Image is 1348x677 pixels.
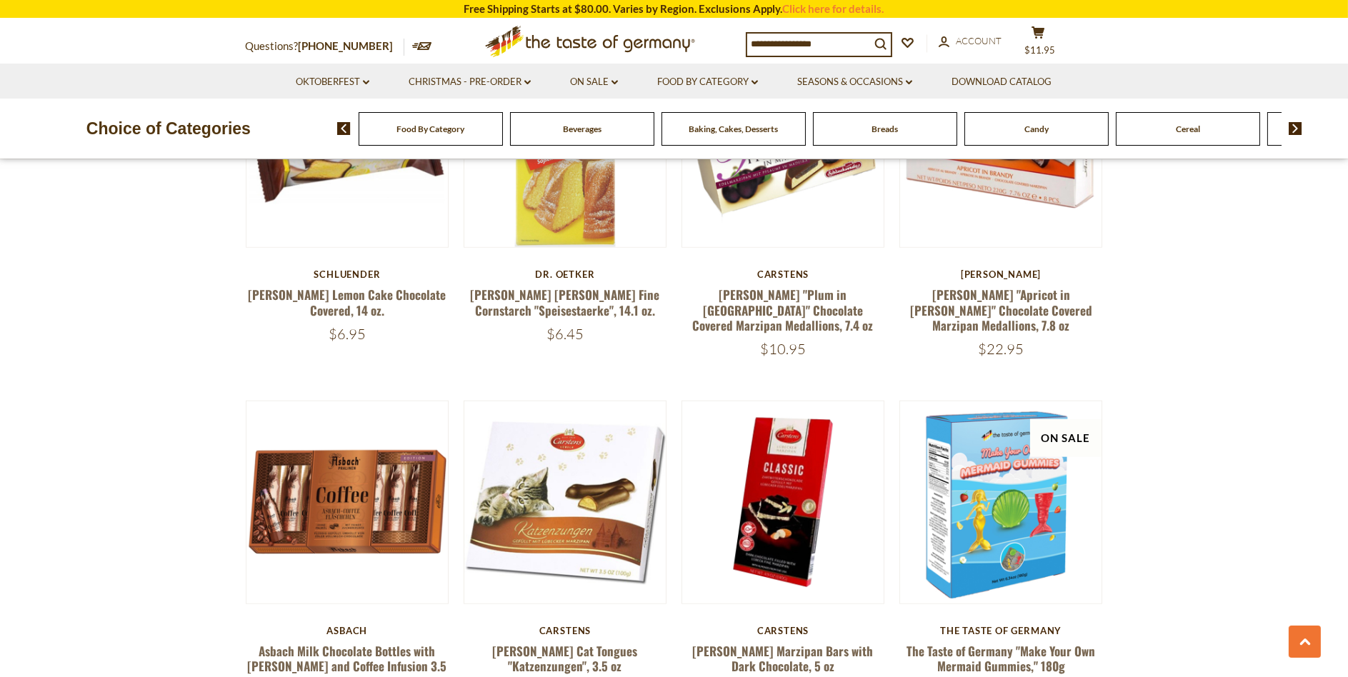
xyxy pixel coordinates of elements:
[872,124,898,134] a: Breads
[682,625,885,636] div: Carstens
[689,124,778,134] a: Baking, Cakes, Desserts
[299,39,394,52] a: [PHONE_NUMBER]
[957,35,1002,46] span: Account
[246,625,449,636] div: Asbach
[470,286,659,319] a: [PERSON_NAME] [PERSON_NAME] Fine Cornstarch "Speisestaerke", 14.1 oz.
[246,37,404,56] p: Questions?
[693,286,874,334] a: [PERSON_NAME] "Plum in [GEOGRAPHIC_DATA]" Chocolate Covered Marzipan Medallions, 7.4 oz
[1024,44,1055,56] span: $11.95
[246,401,449,603] img: Asbach Milk Chocolate Bottles with Brandy and Coffee Infusion 3.5 oz
[910,286,1092,334] a: [PERSON_NAME] "Apricot in [PERSON_NAME]" Chocolate Covered Marzipan Medallions, 7.8 oz
[248,286,446,319] a: [PERSON_NAME] Lemon Cake Chocolate Covered, 14 oz.
[1024,124,1049,134] a: Candy
[1017,26,1060,61] button: $11.95
[296,74,369,90] a: Oktoberfest
[329,325,366,343] span: $6.95
[978,340,1024,358] span: $22.95
[563,124,601,134] a: Beverages
[546,325,584,343] span: $6.45
[900,401,1102,603] img: The Taste of Germany "Make Your Own Mermaid Gummies," 180g
[409,74,531,90] a: Christmas - PRE-ORDER
[492,642,637,675] a: [PERSON_NAME] Cat Tongues "Katzenzungen", 3.5 oz
[682,269,885,280] div: Carstens
[396,124,464,134] a: Food By Category
[682,401,884,603] img: Carstens Luebecker Marzipan Bars with Dark Chocolate, 5 oz
[939,34,1002,49] a: Account
[952,74,1052,90] a: Download Catalog
[246,269,449,280] div: Schluender
[570,74,618,90] a: On Sale
[464,269,667,280] div: Dr. Oetker
[760,340,806,358] span: $10.95
[464,401,666,603] img: Carstens Marzipan Cat Tongues "Katzenzungen", 3.5 oz
[1176,124,1200,134] a: Cereal
[337,122,351,135] img: previous arrow
[797,74,912,90] a: Seasons & Occasions
[783,2,884,15] a: Click here for details.
[464,625,667,636] div: Carstens
[657,74,758,90] a: Food By Category
[693,642,874,675] a: [PERSON_NAME] Marzipan Bars with Dark Chocolate, 5 oz
[899,269,1103,280] div: [PERSON_NAME]
[907,642,1095,675] a: The Taste of Germany "Make Your Own Mermaid Gummies," 180g
[899,625,1103,636] div: The Taste of Germany
[1289,122,1302,135] img: next arrow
